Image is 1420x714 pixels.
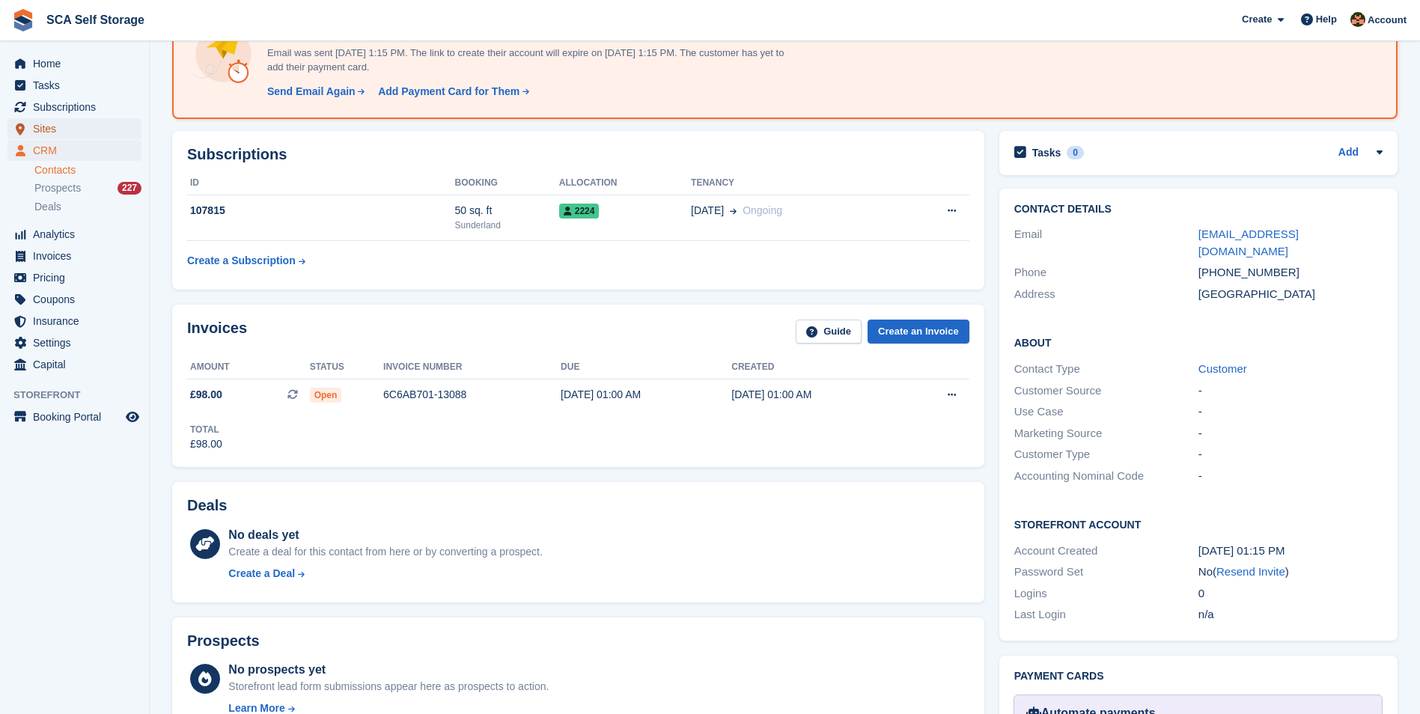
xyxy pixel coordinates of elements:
[378,84,519,100] div: Add Payment Card for Them
[1198,362,1247,375] a: Customer
[7,332,141,353] a: menu
[455,219,559,232] div: Sunderland
[383,356,561,379] th: Invoice number
[1032,146,1061,159] h2: Tasks
[1014,382,1198,400] div: Customer Source
[1198,286,1383,303] div: [GEOGRAPHIC_DATA]
[33,245,123,266] span: Invoices
[7,354,141,375] a: menu
[192,22,255,86] img: add-payment-card-4dbda4983b697a7845d177d07a5d71e8a16f1ec00487972de202a45f1e8132f5.svg
[1198,382,1383,400] div: -
[1014,403,1198,421] div: Use Case
[1067,146,1084,159] div: 0
[1014,286,1198,303] div: Address
[455,203,559,219] div: 50 sq. ft
[118,182,141,195] div: 227
[7,224,141,245] a: menu
[261,46,785,75] p: Email was sent [DATE] 1:15 PM. The link to create their account will expire on [DATE] 1:15 PM. Th...
[1014,564,1198,581] div: Password Set
[190,423,222,436] div: Total
[383,387,561,403] div: 6C6AB701-13088
[1014,516,1383,531] h2: Storefront Account
[13,388,149,403] span: Storefront
[1014,425,1198,442] div: Marketing Source
[7,406,141,427] a: menu
[190,436,222,452] div: £98.00
[1350,12,1365,27] img: Sarah Race
[731,387,902,403] div: [DATE] 01:00 AM
[1014,543,1198,560] div: Account Created
[1242,12,1272,27] span: Create
[691,171,898,195] th: Tenancy
[1014,585,1198,602] div: Logins
[187,320,247,344] h2: Invoices
[34,200,61,214] span: Deals
[228,566,295,582] div: Create a Deal
[187,146,969,163] h2: Subscriptions
[1014,204,1383,216] h2: Contact Details
[34,163,141,177] a: Contacts
[190,387,222,403] span: £98.00
[1014,671,1383,683] h2: Payment cards
[34,199,141,215] a: Deals
[33,354,123,375] span: Capital
[7,118,141,139] a: menu
[1198,264,1383,281] div: [PHONE_NUMBER]
[187,356,310,379] th: Amount
[1014,226,1198,260] div: Email
[743,204,782,216] span: Ongoing
[33,140,123,161] span: CRM
[7,245,141,266] a: menu
[7,289,141,310] a: menu
[228,566,542,582] a: Create a Deal
[34,181,81,195] span: Prospects
[33,118,123,139] span: Sites
[1014,361,1198,378] div: Contact Type
[1213,565,1289,578] span: ( )
[187,632,260,650] h2: Prospects
[34,180,141,196] a: Prospects 227
[1014,606,1198,623] div: Last Login
[1014,446,1198,463] div: Customer Type
[40,7,150,32] a: SCA Self Storage
[33,311,123,332] span: Insurance
[12,9,34,31] img: stora-icon-8386f47178a22dfd0bd8f6a31ec36ba5ce8667c1dd55bd0f319d3a0aa187defe.svg
[1368,13,1407,28] span: Account
[868,320,969,344] a: Create an Invoice
[1014,335,1383,350] h2: About
[1198,606,1383,623] div: n/a
[1338,144,1359,162] a: Add
[1014,468,1198,485] div: Accounting Nominal Code
[33,97,123,118] span: Subscriptions
[559,171,691,195] th: Allocation
[33,224,123,245] span: Analytics
[7,140,141,161] a: menu
[1198,564,1383,581] div: No
[7,97,141,118] a: menu
[228,544,542,560] div: Create a deal for this contact from here or by converting a prospect.
[1216,565,1285,578] a: Resend Invite
[1198,585,1383,602] div: 0
[124,408,141,426] a: Preview store
[33,289,123,310] span: Coupons
[187,171,455,195] th: ID
[33,53,123,74] span: Home
[731,356,902,379] th: Created
[228,679,549,695] div: Storefront lead form submissions appear here as prospects to action.
[1198,228,1299,257] a: [EMAIL_ADDRESS][DOMAIN_NAME]
[7,267,141,288] a: menu
[187,203,455,219] div: 107815
[187,253,296,269] div: Create a Subscription
[187,247,305,275] a: Create a Subscription
[310,388,342,403] span: Open
[267,84,356,100] div: Send Email Again
[1198,425,1383,442] div: -
[228,526,542,544] div: No deals yet
[33,267,123,288] span: Pricing
[7,75,141,96] a: menu
[1014,264,1198,281] div: Phone
[33,75,123,96] span: Tasks
[7,311,141,332] a: menu
[559,204,600,219] span: 2224
[187,497,227,514] h2: Deals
